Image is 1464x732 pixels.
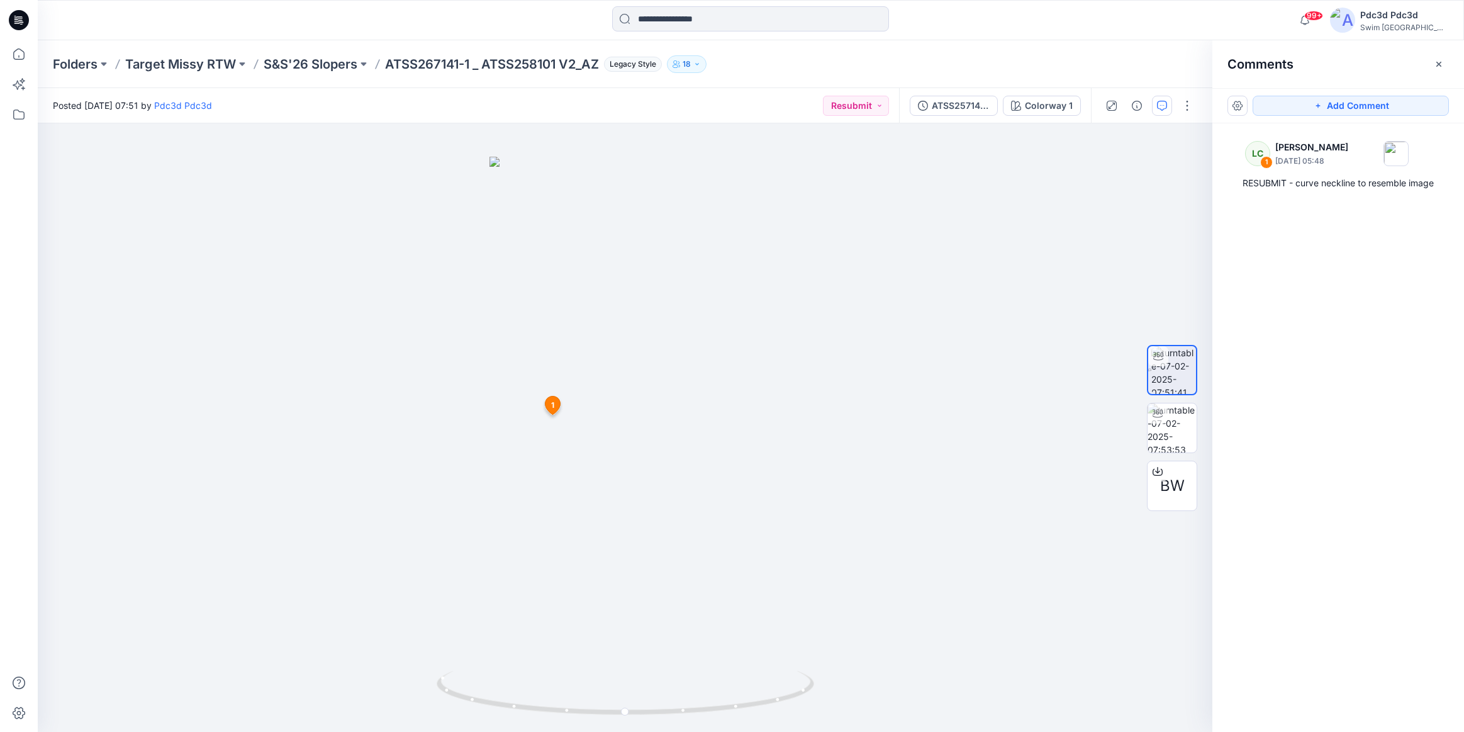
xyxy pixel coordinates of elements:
[154,100,212,111] a: Pdc3d Pdc3d
[1360,8,1448,23] div: Pdc3d Pdc3d
[53,99,212,112] span: Posted [DATE] 07:51 by
[1003,96,1081,116] button: Colorway 1
[604,57,662,72] span: Legacy Style
[53,55,98,73] a: Folders
[1127,96,1147,116] button: Details
[1160,475,1185,497] span: BW
[1243,176,1434,191] div: RESUBMIT - curve neckline to resemble image
[1304,11,1323,21] span: 99+
[1330,8,1355,33] img: avatar
[125,55,236,73] a: Target Missy RTW
[1275,155,1348,167] p: [DATE] 05:48
[1360,23,1448,32] div: Swim [GEOGRAPHIC_DATA]
[385,55,599,73] p: ATSS267141-1 _ ATSS258101 V2_AZ
[932,99,990,113] div: ATSS257141J_ATSS258101 V2 GC EDIT06
[1275,140,1348,155] p: [PERSON_NAME]
[599,55,662,73] button: Legacy Style
[683,57,691,71] p: 18
[1227,57,1294,72] h2: Comments
[1260,156,1273,169] div: 1
[1148,403,1197,453] img: turntable-07-02-2025-07:53:53
[1245,141,1270,166] div: LC
[264,55,357,73] a: S&S'26 Slopers
[910,96,998,116] button: ATSS257141J_ATSS258101 V2 GC EDIT06
[1253,96,1449,116] button: Add Comment
[667,55,707,73] button: 18
[1025,99,1073,113] div: Colorway 1
[1151,346,1196,394] img: turntable-07-02-2025-07:51:41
